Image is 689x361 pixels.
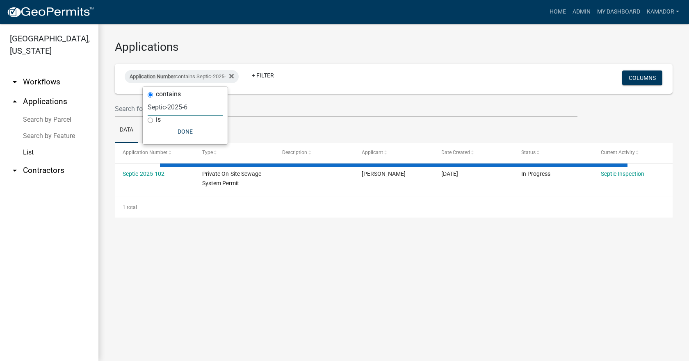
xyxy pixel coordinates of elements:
[282,150,307,155] span: Description
[123,170,164,177] a: Septic-2025-102
[441,170,458,177] span: 09/18/2025
[546,4,569,20] a: Home
[601,150,635,155] span: Current Activity
[441,150,470,155] span: Date Created
[569,4,594,20] a: Admin
[123,150,167,155] span: Application Number
[130,73,175,79] span: Application Number
[594,4,643,20] a: My Dashboard
[354,143,433,163] datatable-header-cell: Applicant
[513,143,593,163] datatable-header-cell: Status
[10,97,20,107] i: arrow_drop_up
[245,68,281,83] a: + Filter
[115,143,194,163] datatable-header-cell: Application Number
[156,91,181,98] label: contains
[362,150,383,155] span: Applicant
[433,143,513,163] datatable-header-cell: Date Created
[521,150,536,155] span: Status
[622,70,662,85] button: Columns
[362,170,406,177] span: Gary Cheesman
[10,77,20,87] i: arrow_drop_down
[115,40,673,54] h3: Applications
[115,100,577,117] input: Search for applications
[202,170,261,186] span: Private On-Site Sewage System Permit
[194,143,274,163] datatable-header-cell: Type
[156,116,161,123] label: is
[521,170,550,177] span: In Progress
[593,143,673,163] datatable-header-cell: Current Activity
[10,166,20,175] i: arrow_drop_down
[202,150,213,155] span: Type
[138,117,160,143] a: Map
[643,4,682,20] a: Kamador
[274,143,354,163] datatable-header-cell: Description
[601,170,644,177] a: Septic Inspection
[115,117,138,143] a: Data
[148,124,223,139] button: Done
[125,70,239,83] div: contains Septic-2025-
[115,197,673,218] div: 1 total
